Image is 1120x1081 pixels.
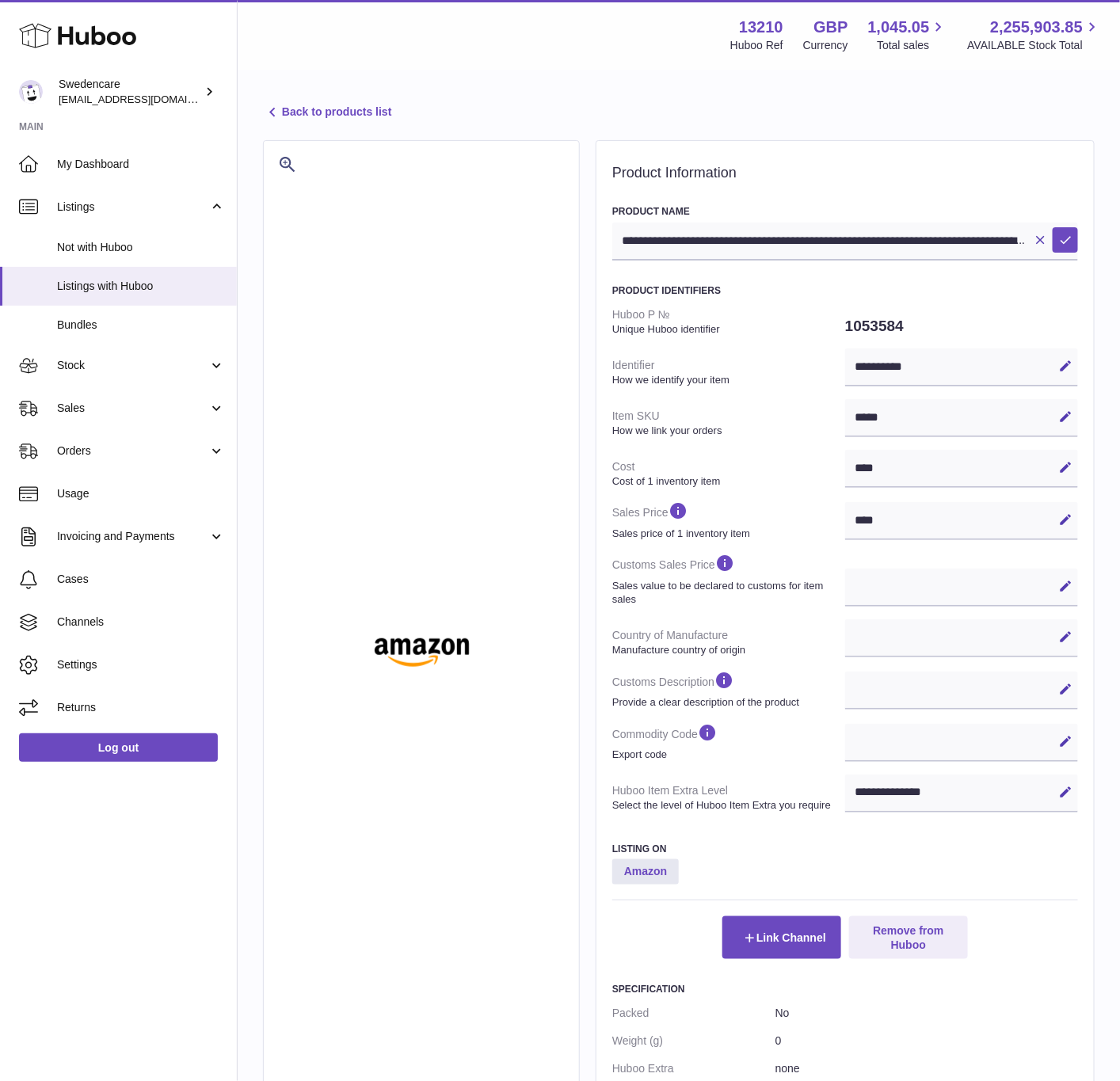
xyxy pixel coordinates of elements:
a: Log out [19,733,218,762]
dt: Weight (g) [612,1027,775,1055]
span: Bundles [57,318,225,333]
div: Currency [803,38,848,53]
span: Total sales [877,38,947,53]
span: Orders [57,443,208,459]
dt: Packed [612,999,775,1027]
span: [EMAIL_ADDRESS][DOMAIN_NAME] [59,93,233,105]
span: 2,255,903.85 [990,17,1083,38]
span: Not with Huboo [57,240,225,255]
dt: Cost [612,453,845,494]
dt: Huboo Item Extra Level [612,777,845,818]
h3: Specification [612,983,1078,995]
dt: Huboo P № [612,301,845,342]
h3: Product Identifiers [612,284,1078,297]
span: Stock [57,358,208,373]
h2: Product Information [612,165,1078,182]
dd: No [775,999,1078,1027]
strong: Manufacture country of origin [612,643,841,657]
button: Link Channel [722,916,841,959]
span: Usage [57,486,225,501]
dt: Commodity Code [612,716,845,768]
dt: Country of Manufacture [612,622,845,663]
a: 2,255,903.85 AVAILABLE Stock Total [967,17,1101,53]
span: Returns [57,700,225,715]
dt: Customs Sales Price [612,546,845,612]
strong: Cost of 1 inventory item [612,474,841,489]
dt: Customs Description [612,664,845,716]
dt: Identifier [612,352,845,393]
span: Channels [57,615,225,630]
h3: Product Name [612,205,1078,218]
dt: Sales Price [612,494,845,546]
img: internalAdmin-13210@internal.huboo.com [19,80,43,104]
strong: 13210 [739,17,783,38]
strong: Export code [612,748,841,762]
strong: Amazon [612,859,679,885]
strong: Unique Huboo identifier [612,322,841,337]
dd: 1053584 [845,310,1078,343]
span: Invoicing and Payments [57,529,208,544]
span: Cases [57,572,225,587]
strong: GBP [813,17,848,38]
span: Listings [57,200,208,215]
span: Listings with Huboo [57,279,225,294]
strong: Sales value to be declared to customs for item sales [612,579,841,607]
a: 1,045.05 Total sales [868,17,948,53]
span: 1,045.05 [868,17,930,38]
strong: Sales price of 1 inventory item [612,527,841,541]
span: My Dashboard [57,157,225,172]
strong: How we identify your item [612,373,841,387]
strong: How we link your orders [612,424,841,438]
div: Swedencare [59,77,201,107]
span: Sales [57,401,208,416]
strong: Select the level of Huboo Item Extra you require [612,798,841,813]
h3: Listing On [612,843,1078,855]
span: AVAILABLE Stock Total [967,38,1101,53]
button: Remove from Huboo [849,916,968,959]
strong: Provide a clear description of the product [612,695,841,710]
dt: Item SKU [612,402,845,443]
img: amazon.png [354,635,489,667]
a: Back to products list [263,103,391,122]
dd: 0 [775,1027,1078,1055]
div: Huboo Ref [730,38,783,53]
span: Settings [57,657,225,672]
